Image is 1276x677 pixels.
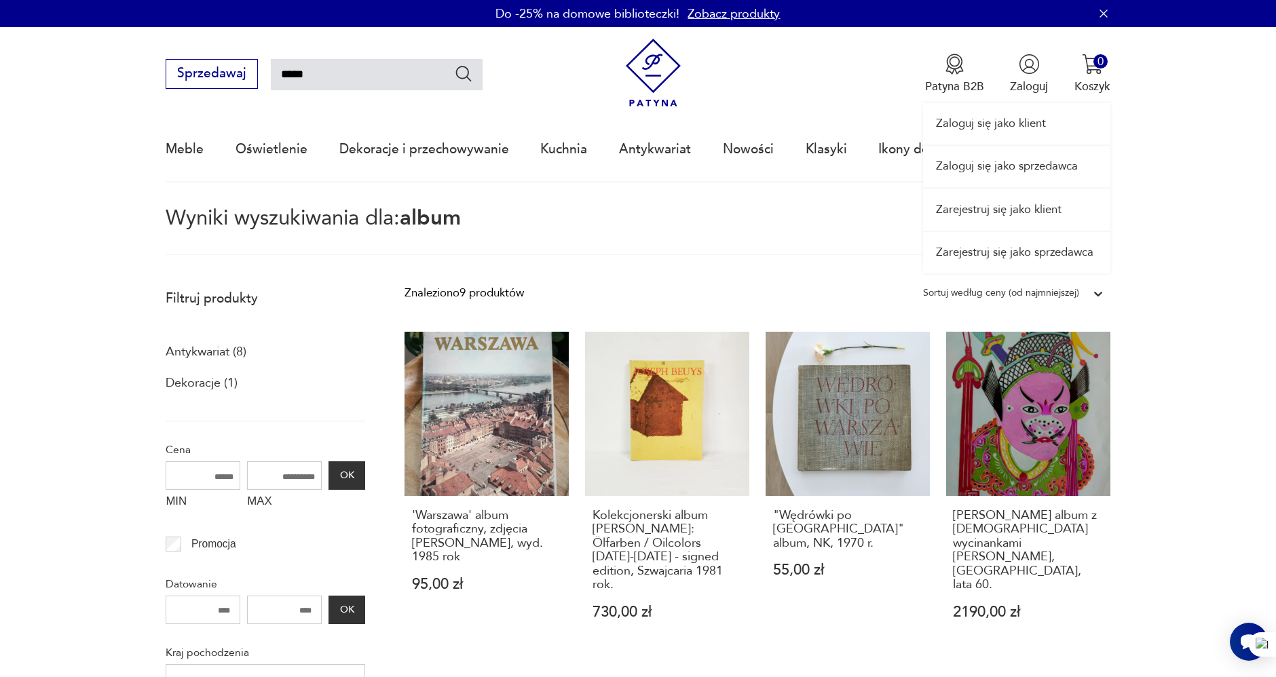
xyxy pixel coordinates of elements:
[540,118,587,180] a: Kuchnia
[166,59,257,89] button: Sprzedawaj
[166,69,257,80] a: Sprzedawaj
[585,332,749,651] a: Kolekcjonerski album Joseph Beuys: Ölfarben / Oilcolors 1936-1965 - signed edition, Szwajcaria 19...
[166,372,238,395] a: Dekoracje (1)
[166,490,240,516] label: MIN
[593,509,742,592] h3: Kolekcjonerski album [PERSON_NAME]: Ölfarben / Oilcolors [DATE]-[DATE] - signed edition, Szwajcar...
[723,118,774,180] a: Nowości
[400,204,461,232] span: album
[923,189,1110,230] a: Zarejestruj się jako klient
[619,118,691,180] a: Antykwariat
[688,5,781,22] a: Zobacz produkty
[191,535,236,553] p: Promocja
[329,461,365,490] button: OK
[412,509,561,564] h3: 'Warszawa' album fotograficzny, zdjęcia [PERSON_NAME], wyd. 1985 rok
[923,232,1110,273] a: Zarejestruj się jako sprzedawca
[454,64,474,83] button: Szukaj
[923,284,1079,302] div: Sortuj według ceny (od najmniejszej)
[593,605,742,619] p: 730,00 zł
[773,563,922,577] p: 55,00 zł
[405,284,524,302] div: Znaleziono 9 produktów
[166,441,365,459] p: Cena
[166,118,204,180] a: Meble
[954,509,1103,592] h3: [PERSON_NAME] album z [DEMOGRAPHIC_DATA] wycinankami [PERSON_NAME], [GEOGRAPHIC_DATA], lata 60.
[806,118,847,180] a: Klasyki
[619,39,688,107] img: Patyna - sklep z meblami i dekoracjami vintage
[339,118,509,180] a: Dekoracje i przechowywanie
[166,644,365,661] p: Kraj pochodzenia
[923,103,1110,144] a: Zaloguj się jako klient
[766,332,930,651] a: "Wędrówki po Warszawie" album, NK, 1970 r."Wędrówki po [GEOGRAPHIC_DATA]" album, NK, 1970 r.55,00 zł
[247,490,322,516] label: MAX
[405,332,569,651] a: 'Warszawa' album fotograficzny, zdjęcia Jan Morek, wyd. 1985 rok'Warszawa' album fotograficzny, z...
[412,577,561,592] p: 95,00 zł
[954,605,1103,619] p: 2190,00 zł
[166,208,1110,255] p: Wyniki wyszukiwania dla:
[1230,623,1268,661] iframe: Smartsupp widget button
[946,332,1110,651] a: Jedwabny album z chińskimi wycinankami Yuxian County, Chiny, lata 60.[PERSON_NAME] album z [DEMOG...
[166,575,365,593] p: Datowanie
[773,509,922,550] h3: "Wędrówki po [GEOGRAPHIC_DATA]" album, NK, 1970 r.
[923,146,1110,187] a: Zaloguj się jako sprzedawca
[166,290,365,307] p: Filtruj produkty
[166,341,246,364] a: Antykwariat (8)
[878,118,962,180] a: Ikony designu
[329,596,365,624] button: OK
[236,118,307,180] a: Oświetlenie
[496,5,680,22] p: Do -25% na domowe biblioteczki!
